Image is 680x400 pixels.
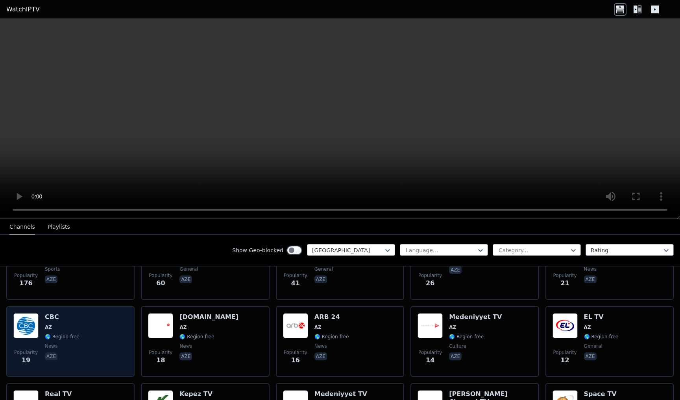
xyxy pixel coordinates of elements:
[553,272,577,279] span: Popularity
[179,343,192,349] span: news
[584,352,597,360] p: aze
[14,349,38,356] span: Popularity
[45,343,57,349] span: news
[418,313,443,338] img: Medeniyyet TV
[283,313,308,338] img: ARB 24
[426,279,434,288] span: 26
[314,343,327,349] span: news
[314,275,327,283] p: aze
[45,334,79,340] span: 🌎 Region-free
[552,313,578,338] img: EL TV
[314,313,349,321] h6: ARB 24
[584,313,619,321] h6: EL TV
[45,275,57,283] p: aze
[9,220,35,235] button: Channels
[179,324,187,330] span: AZ
[45,390,79,398] h6: Real TV
[14,272,38,279] span: Popularity
[149,272,172,279] span: Popularity
[19,279,32,288] span: 176
[314,334,349,340] span: 🌎 Region-free
[449,313,502,321] h6: Medeniyyet TV
[560,356,569,365] span: 12
[584,266,597,272] span: news
[284,349,307,356] span: Popularity
[314,352,327,360] p: aze
[45,352,57,360] p: aze
[449,324,456,330] span: AZ
[156,356,165,365] span: 18
[560,279,569,288] span: 21
[449,334,484,340] span: 🌎 Region-free
[148,313,173,338] img: Baku.TV
[584,390,619,398] h6: Space TV
[553,349,577,356] span: Popularity
[22,356,30,365] span: 19
[449,352,462,360] p: aze
[449,343,466,349] span: culture
[314,266,333,272] span: general
[179,313,238,321] h6: [DOMAIN_NAME]
[584,334,619,340] span: 🌎 Region-free
[45,324,52,330] span: AZ
[426,356,434,365] span: 14
[584,275,597,283] p: aze
[314,390,367,398] h6: Medeniyyet TV
[584,343,602,349] span: general
[156,279,165,288] span: 60
[314,324,322,330] span: AZ
[584,324,591,330] span: AZ
[45,266,60,272] span: sports
[291,279,300,288] span: 41
[179,390,214,398] h6: Kepez TV
[6,5,40,14] a: WatchIPTV
[13,313,39,338] img: CBC
[232,246,283,254] label: Show Geo-blocked
[418,272,442,279] span: Popularity
[179,275,192,283] p: aze
[449,266,462,274] p: aze
[149,349,172,356] span: Popularity
[179,334,214,340] span: 🌎 Region-free
[179,266,198,272] span: general
[45,313,79,321] h6: CBC
[48,220,70,235] button: Playlists
[284,272,307,279] span: Popularity
[418,349,442,356] span: Popularity
[179,352,192,360] p: aze
[291,356,300,365] span: 16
